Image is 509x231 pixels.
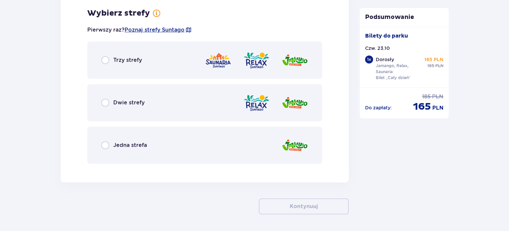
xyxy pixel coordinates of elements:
[376,63,422,75] p: Jamango, Relax, Saunaria
[243,51,270,70] img: Relax
[365,45,390,52] p: Czw. 23.10
[365,104,392,111] p: Do zapłaty :
[87,8,150,18] h3: Wybierz strefy
[435,63,443,69] span: PLN
[432,104,443,112] span: PLN
[432,93,443,100] span: PLN
[360,13,449,21] p: Podsumowanie
[125,26,185,34] a: Poznaj strefy Suntago
[290,203,318,210] p: Kontynuuj
[422,93,431,100] span: 185
[259,198,349,214] button: Kontynuuj
[427,63,434,69] span: 185
[205,51,232,70] img: Saunaria
[113,57,142,64] span: Trzy strefy
[243,93,270,112] img: Relax
[424,56,443,63] p: 165 PLN
[376,75,411,81] p: Bilet „Cały dzień”
[413,100,431,113] span: 165
[376,56,394,63] p: Dorosły
[281,136,308,155] img: Jamango
[365,32,408,40] p: Bilety do parku
[87,26,192,34] p: Pierwszy raz?
[281,51,308,70] img: Jamango
[113,142,147,149] span: Jedna strefa
[113,99,145,106] span: Dwie strefy
[365,56,373,63] div: 1 x
[281,93,308,112] img: Jamango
